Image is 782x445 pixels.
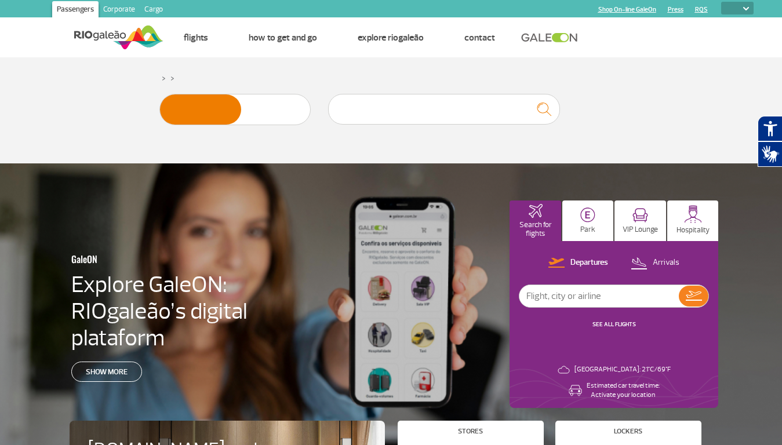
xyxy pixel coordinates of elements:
[614,200,666,241] button: VIP Lounge
[140,1,168,20] a: Cargo
[162,71,166,85] a: >
[71,247,265,271] h3: GaleON
[667,200,719,241] button: Hospitality
[170,71,174,85] a: >
[653,257,679,268] p: Arrivals
[627,256,683,271] button: Arrivals
[519,285,679,307] input: Flight, city or airline
[623,225,658,234] p: VIP Lounge
[515,221,555,238] p: Search for flights
[592,320,636,328] a: SEE ALL FLIGHTS
[71,271,322,351] h4: Explore GaleON: RIOgaleão’s digital plataform
[358,32,424,43] a: Explore RIOgaleão
[574,365,671,374] p: [GEOGRAPHIC_DATA]: 21°C/69°F
[587,381,660,400] p: Estimated car travel time: Activate your location
[529,204,543,218] img: airplaneHomeActive.svg
[684,205,702,223] img: hospitality.svg
[676,226,710,235] p: Hospitality
[589,320,639,329] button: SEE ALL FLIGHTS
[71,362,142,382] a: Show more
[458,428,483,435] h4: Stores
[758,116,782,141] button: Abrir recursos assistivos.
[758,116,782,167] div: Plugin de acessibilidade da Hand Talk.
[510,200,561,241] button: Search for flights
[52,1,99,20] a: Passengers
[614,428,642,435] h4: Lockers
[184,32,208,43] a: Flights
[580,207,595,222] img: carParkingHome.svg
[695,6,708,13] a: RQS
[632,208,648,222] img: vipRoom.svg
[249,32,317,43] a: How to get and go
[598,6,656,13] a: Shop On-line GaleOn
[464,32,495,43] a: Contact
[562,200,614,241] button: Park
[758,141,782,167] button: Abrir tradutor de língua de sinais.
[668,6,683,13] a: Press
[99,1,140,20] a: Corporate
[580,225,595,234] p: Park
[545,256,612,271] button: Departures
[570,257,608,268] p: Departures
